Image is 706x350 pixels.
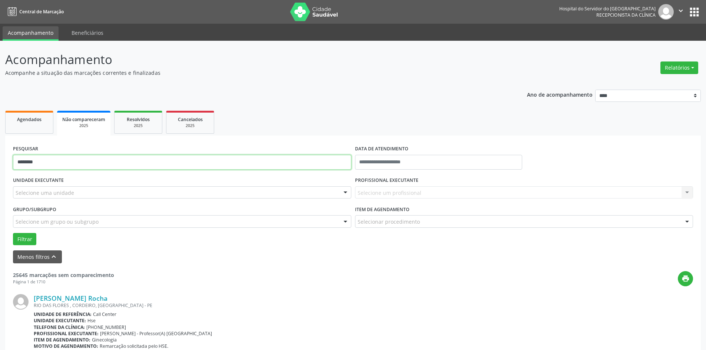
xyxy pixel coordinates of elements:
[19,9,64,15] span: Central de Marcação
[34,337,90,343] b: Item de agendamento:
[34,343,98,349] b: Motivo de agendamento:
[3,26,59,41] a: Acompanhamento
[34,294,107,302] a: [PERSON_NAME] Rocha
[62,116,105,123] span: Não compareceram
[658,4,674,20] img: img
[355,175,418,186] label: PROFISSIONAL EXECUTANTE
[660,61,698,74] button: Relatórios
[682,274,690,283] i: print
[50,253,58,261] i: keyboard_arrow_up
[17,116,42,123] span: Agendados
[678,271,693,286] button: print
[13,279,114,285] div: Página 1 de 1710
[34,317,86,324] b: Unidade executante:
[34,311,92,317] b: Unidade de referência:
[34,330,99,337] b: Profissional executante:
[178,116,203,123] span: Cancelados
[13,204,56,215] label: Grupo/Subgrupo
[100,330,212,337] span: [PERSON_NAME] - Professor(A) [GEOGRAPHIC_DATA]
[358,218,420,226] span: Selecionar procedimento
[5,69,492,77] p: Acompanhe a situação das marcações correntes e finalizadas
[87,317,96,324] span: Hse
[596,12,656,18] span: Recepcionista da clínica
[66,26,109,39] a: Beneficiários
[13,143,38,155] label: PESQUISAR
[34,302,693,309] div: RIO DAS FLORES , CORDEIRO, [GEOGRAPHIC_DATA] - PE
[127,116,150,123] span: Resolvidos
[13,175,64,186] label: UNIDADE EXECUTANTE
[34,324,85,330] b: Telefone da clínica:
[355,143,408,155] label: DATA DE ATENDIMENTO
[93,311,116,317] span: Call Center
[5,6,64,18] a: Central de Marcação
[172,123,209,129] div: 2025
[355,204,410,215] label: Item de agendamento
[677,7,685,15] i: 
[13,233,36,246] button: Filtrar
[16,218,99,226] span: Selecione um grupo ou subgrupo
[674,4,688,20] button: 
[86,324,126,330] span: [PHONE_NUMBER]
[13,271,114,279] strong: 25645 marcações sem comparecimento
[62,123,105,129] div: 2025
[120,123,157,129] div: 2025
[92,337,117,343] span: Ginecologia
[13,250,62,263] button: Menos filtroskeyboard_arrow_up
[527,90,593,99] p: Ano de acompanhamento
[16,189,74,197] span: Selecione uma unidade
[5,50,492,69] p: Acompanhamento
[688,6,701,19] button: apps
[13,294,29,310] img: img
[100,343,168,349] span: Remarcação solicitada pelo HSE.
[559,6,656,12] div: Hospital do Servidor do [GEOGRAPHIC_DATA]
